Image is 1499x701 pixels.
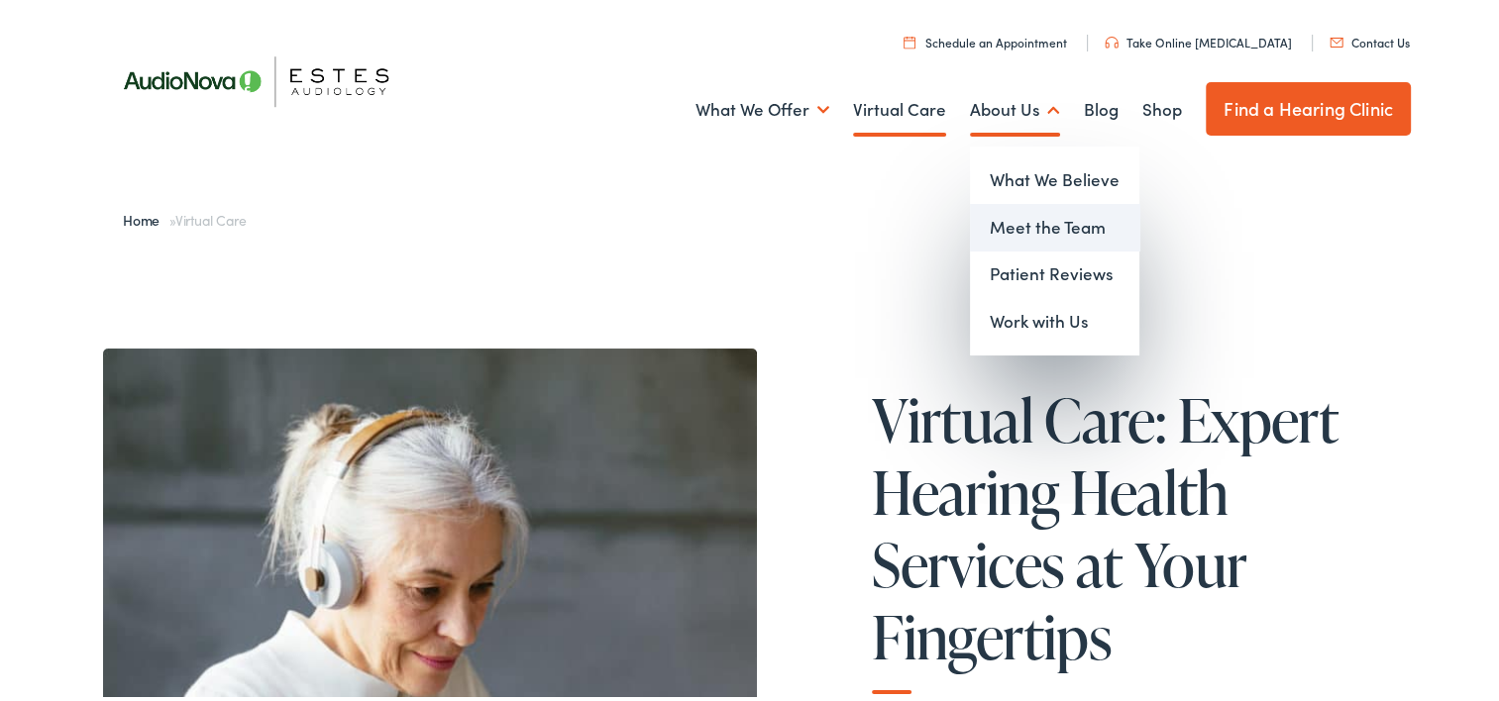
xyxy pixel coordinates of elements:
[175,207,246,227] span: Virtual Care
[970,295,1139,343] a: Work with Us
[970,201,1139,249] a: Meet the Team
[1206,79,1411,133] a: Find a Hearing Clinic
[1178,384,1338,450] span: Expert
[696,70,829,144] a: What We Offer
[904,31,1067,48] a: Schedule an Appointment
[970,248,1139,295] a: Patient Reviews
[872,384,1033,450] span: Virtual
[970,70,1060,144] a: About Us
[1330,31,1410,48] a: Contact Us
[872,456,1059,522] span: Hearing
[872,529,1064,594] span: Services
[1105,34,1119,46] img: utility icon
[1044,384,1166,450] span: Care:
[1134,529,1247,594] span: Your
[1076,529,1124,594] span: at
[1070,456,1228,522] span: Health
[123,207,169,227] a: Home
[1084,70,1119,144] a: Blog
[970,153,1139,201] a: What We Believe
[1142,70,1182,144] a: Shop
[123,207,246,227] span: »
[853,70,946,144] a: Virtual Care
[1105,31,1292,48] a: Take Online [MEDICAL_DATA]
[904,33,915,46] img: utility icon
[872,601,1112,666] span: Fingertips
[1330,35,1343,45] img: utility icon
